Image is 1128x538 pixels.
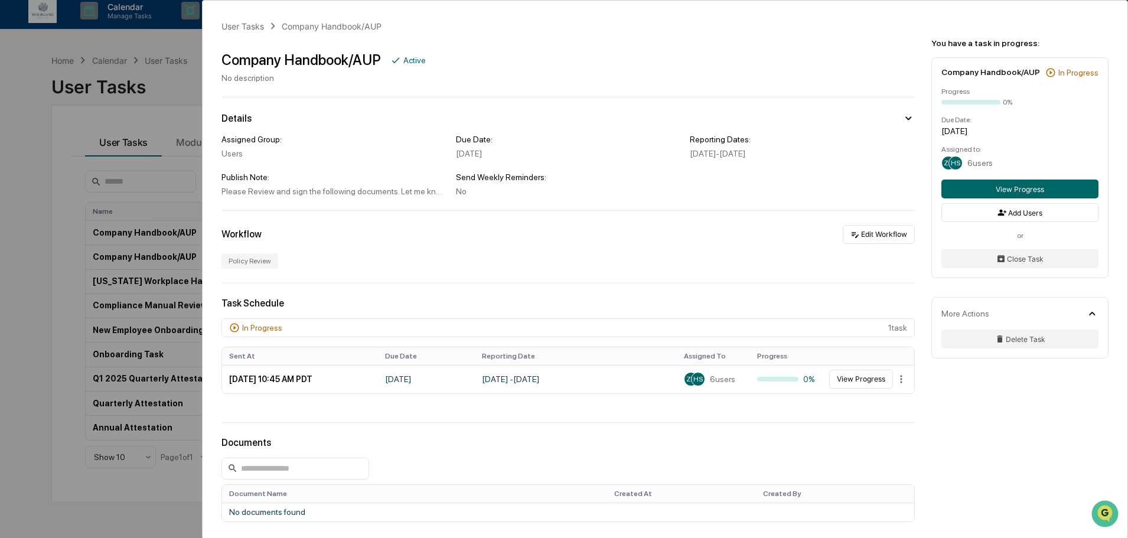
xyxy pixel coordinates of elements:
a: 🖐️Preclearance [7,144,81,165]
div: Workflow [221,229,262,240]
div: Publish Note: [221,172,446,182]
th: Sent At [222,347,378,365]
div: User Tasks [221,21,264,31]
div: Company Handbook/AUP [282,21,382,31]
div: Progress [941,87,1098,96]
span: Data Lookup [24,171,74,183]
div: No [456,187,681,196]
button: Edit Workflow [843,225,915,244]
div: [DATE] [941,126,1098,136]
div: Policy Review [221,253,278,269]
div: We're available if you need us! [40,102,149,112]
div: Due Date: [456,135,681,144]
div: Task Schedule [221,298,915,309]
td: [DATE] [378,365,475,393]
div: Start new chat [40,90,194,102]
div: Assigned Group: [221,135,446,144]
button: View Progress [941,180,1098,198]
span: [DATE] - [DATE] [690,149,745,158]
div: In Progress [1058,68,1098,77]
div: Assigned to: [941,145,1098,154]
button: Delete Task [941,330,1098,348]
img: 1746055101610-c473b297-6a78-478c-a979-82029cc54cd1 [12,90,33,112]
div: or [941,231,1098,240]
button: Add Users [941,203,1098,222]
div: [DATE] [456,149,681,158]
div: 1 task [221,318,915,337]
div: Reporting Dates: [690,135,915,144]
span: Pylon [118,200,143,209]
div: Documents [221,437,915,448]
th: Created At [607,485,756,503]
span: ZH [686,375,696,383]
a: 🔎Data Lookup [7,167,79,188]
th: Reporting Date [475,347,677,365]
div: Send Weekly Reminders: [456,172,681,182]
button: View Progress [829,370,893,389]
div: 🖐️ [12,150,21,159]
td: No documents found [222,503,914,521]
div: 🔎 [12,172,21,182]
p: How can we help? [12,25,215,44]
span: HS [951,159,960,167]
span: 6 users [967,158,993,168]
span: Attestations [97,149,146,161]
a: 🗄️Attestations [81,144,151,165]
th: Progress [750,347,823,365]
button: Start new chat [201,94,215,108]
th: Created By [756,485,914,503]
div: Details [221,113,252,124]
div: 0% [1003,98,1012,106]
td: [DATE] 10:45 AM PDT [222,365,378,393]
span: HS [693,375,703,383]
th: Document Name [222,485,607,503]
div: 0% [757,374,816,384]
div: Please Review and sign the following documents. Let me know if you have questions. [221,187,446,196]
td: [DATE] - [DATE] [475,365,677,393]
div: Users [221,149,446,158]
div: Company Handbook/AUP [941,67,1040,77]
div: Active [403,56,426,65]
div: You have a task in progress: [931,38,1109,48]
span: ZH [944,159,954,167]
button: Close Task [941,249,1098,268]
div: 🗄️ [86,150,95,159]
div: Company Handbook/AUP [221,51,381,69]
th: Due Date [378,347,475,365]
iframe: Open customer support [1090,499,1122,531]
div: Due Date: [941,116,1098,124]
div: In Progress [242,323,282,332]
th: Assigned To [677,347,750,365]
span: Preclearance [24,149,76,161]
div: No description [221,73,426,83]
a: Powered byPylon [83,200,143,209]
div: More Actions [941,309,989,318]
span: 6 users [710,374,735,384]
